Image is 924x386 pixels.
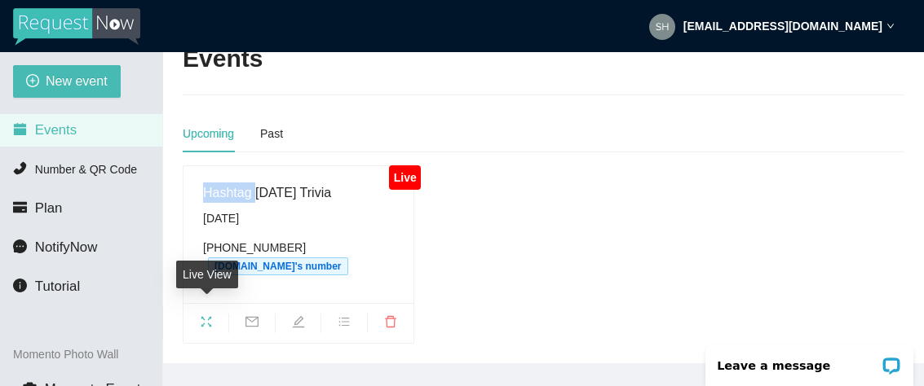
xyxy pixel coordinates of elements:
img: ca4412092abe2890ab73f048b6496a52 [649,14,675,40]
div: Hashtag [DATE] Trivia [203,182,394,203]
span: NotifyNow [35,239,97,255]
span: [DOMAIN_NAME]'s number [208,257,348,275]
div: [PHONE_NUMBER] [203,239,394,275]
span: down [886,22,895,30]
div: Upcoming [183,125,234,143]
span: bars [321,315,366,333]
span: info-circle [13,279,27,292]
h2: Events [183,42,263,76]
span: New event [46,71,108,91]
div: Live [389,165,421,190]
span: edit [276,315,321,333]
div: Live View [176,261,238,288]
span: fullscreen [183,315,228,333]
strong: [EMAIL_ADDRESS][DOMAIN_NAME] [683,20,882,33]
span: delete [368,315,413,333]
span: phone [13,161,27,175]
div: Past [260,125,283,143]
button: plus-circleNew event [13,65,121,98]
span: Number & QR Code [35,163,137,176]
div: [DATE] [203,209,394,227]
span: mail [229,315,274,333]
span: credit-card [13,200,27,214]
img: RequestNow [13,8,140,46]
span: calendar [13,122,27,136]
span: Tutorial [35,279,80,294]
span: message [13,239,27,253]
span: plus-circle [26,74,39,90]
span: Events [35,122,77,138]
span: Plan [35,200,63,216]
iframe: LiveChat chat widget [695,335,924,386]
